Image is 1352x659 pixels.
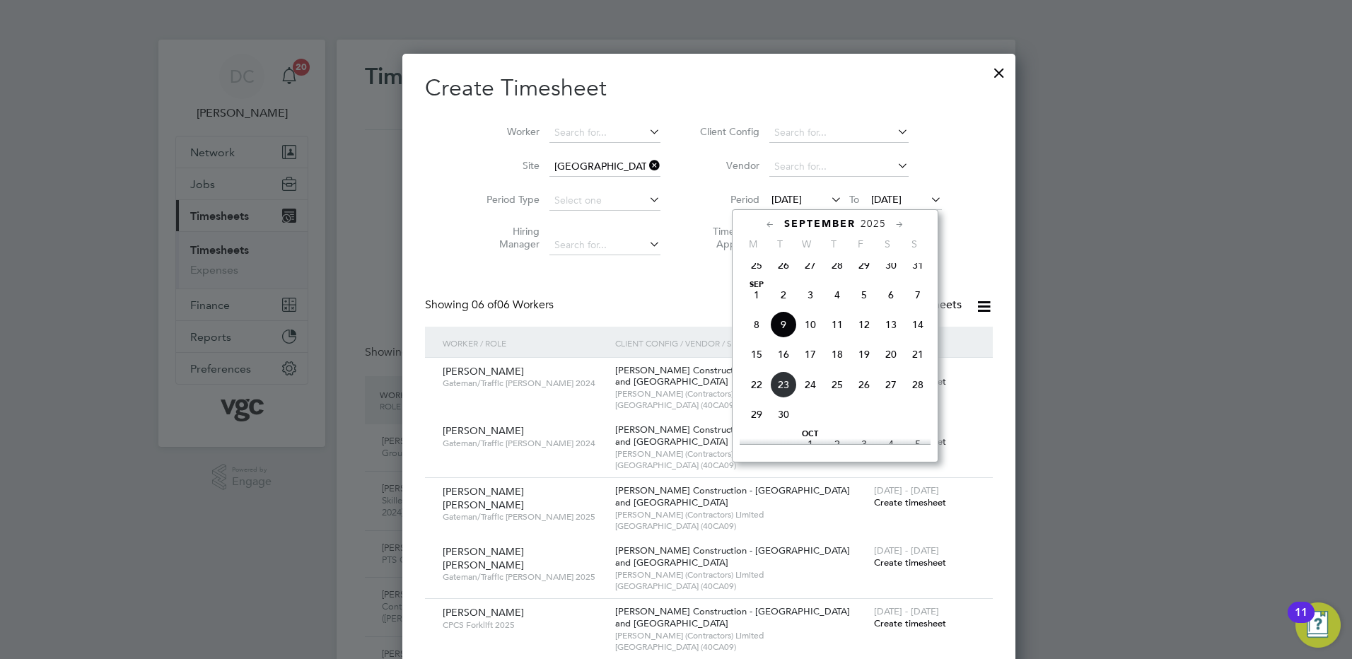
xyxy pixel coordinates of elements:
[871,193,902,206] span: [DATE]
[769,123,909,143] input: Search for...
[824,252,851,279] span: 28
[615,364,850,388] span: [PERSON_NAME] Construction - [GEOGRAPHIC_DATA] and [GEOGRAPHIC_DATA]
[770,341,797,368] span: 16
[549,157,660,177] input: Search for...
[1295,612,1307,631] div: 11
[904,281,931,308] span: 7
[425,298,556,313] div: Showing
[797,371,824,398] span: 24
[443,511,605,523] span: Gateman/Traffic [PERSON_NAME] 2025
[770,252,797,279] span: 26
[472,298,554,312] span: 06 Workers
[874,496,946,508] span: Create timesheet
[878,371,904,398] span: 27
[824,341,851,368] span: 18
[797,252,824,279] span: 27
[770,401,797,428] span: 30
[904,431,931,457] span: 5
[443,378,605,389] span: Gateman/Traffic [PERSON_NAME] 2024
[615,400,867,411] span: [GEOGRAPHIC_DATA] (40CA09)
[443,606,524,619] span: [PERSON_NAME]
[615,605,850,629] span: [PERSON_NAME] Construction - [GEOGRAPHIC_DATA] and [GEOGRAPHIC_DATA]
[443,438,605,449] span: Gateman/Traffic [PERSON_NAME] 2024
[439,327,612,359] div: Worker / Role
[784,218,856,230] span: September
[770,311,797,338] span: 9
[615,641,867,653] span: [GEOGRAPHIC_DATA] (40CA09)
[767,238,793,250] span: T
[443,365,524,378] span: [PERSON_NAME]
[696,125,759,138] label: Client Config
[615,520,867,532] span: [GEOGRAPHIC_DATA] (40CA09)
[878,431,904,457] span: 4
[874,605,939,617] span: [DATE] - [DATE]
[743,311,770,338] span: 8
[743,252,770,279] span: 25
[443,545,524,571] span: [PERSON_NAME] [PERSON_NAME]
[615,569,867,581] span: [PERSON_NAME] (Contractors) Limited
[476,125,540,138] label: Worker
[615,484,850,508] span: [PERSON_NAME] Construction - [GEOGRAPHIC_DATA] and [GEOGRAPHIC_DATA]
[797,431,824,457] span: 1
[904,252,931,279] span: 31
[743,401,770,428] span: 29
[797,281,824,308] span: 3
[476,193,540,206] label: Period Type
[851,311,878,338] span: 12
[847,238,874,250] span: F
[615,388,867,400] span: [PERSON_NAME] (Contractors) Limited
[443,571,605,583] span: Gateman/Traffic [PERSON_NAME] 2025
[615,424,850,448] span: [PERSON_NAME] Construction - [GEOGRAPHIC_DATA] and [GEOGRAPHIC_DATA]
[476,159,540,172] label: Site
[743,341,770,368] span: 15
[743,281,770,308] span: 1
[612,327,870,359] div: Client Config / Vendor / Site
[1295,602,1341,648] button: Open Resource Center, 11 new notifications
[851,431,878,457] span: 3
[824,371,851,398] span: 25
[549,235,660,255] input: Search for...
[793,238,820,250] span: W
[549,123,660,143] input: Search for...
[874,484,939,496] span: [DATE] - [DATE]
[878,341,904,368] span: 20
[615,460,867,471] span: [GEOGRAPHIC_DATA] (40CA09)
[615,448,867,460] span: [PERSON_NAME] (Contractors) Limited
[472,298,497,312] span: 06 of
[425,74,993,103] h2: Create Timesheet
[615,630,867,641] span: [PERSON_NAME] (Contractors) Limited
[615,509,867,520] span: [PERSON_NAME] (Contractors) Limited
[878,252,904,279] span: 30
[476,225,540,250] label: Hiring Manager
[824,281,851,308] span: 4
[443,485,524,511] span: [PERSON_NAME] [PERSON_NAME]
[874,544,939,556] span: [DATE] - [DATE]
[549,191,660,211] input: Select one
[874,617,946,629] span: Create timesheet
[845,190,863,209] span: To
[901,238,928,250] span: S
[696,225,759,250] label: Timesheet Approver
[615,581,867,592] span: [GEOGRAPHIC_DATA] (40CA09)
[861,218,886,230] span: 2025
[769,157,909,177] input: Search for...
[824,311,851,338] span: 11
[797,311,824,338] span: 10
[797,431,824,438] span: Oct
[696,193,759,206] label: Period
[770,281,797,308] span: 2
[824,431,851,457] span: 2
[696,159,759,172] label: Vendor
[740,238,767,250] span: M
[904,371,931,398] span: 28
[904,341,931,368] span: 21
[851,341,878,368] span: 19
[874,238,901,250] span: S
[743,281,770,288] span: Sep
[904,311,931,338] span: 14
[797,341,824,368] span: 17
[770,371,797,398] span: 23
[878,281,904,308] span: 6
[820,238,847,250] span: T
[771,193,802,206] span: [DATE]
